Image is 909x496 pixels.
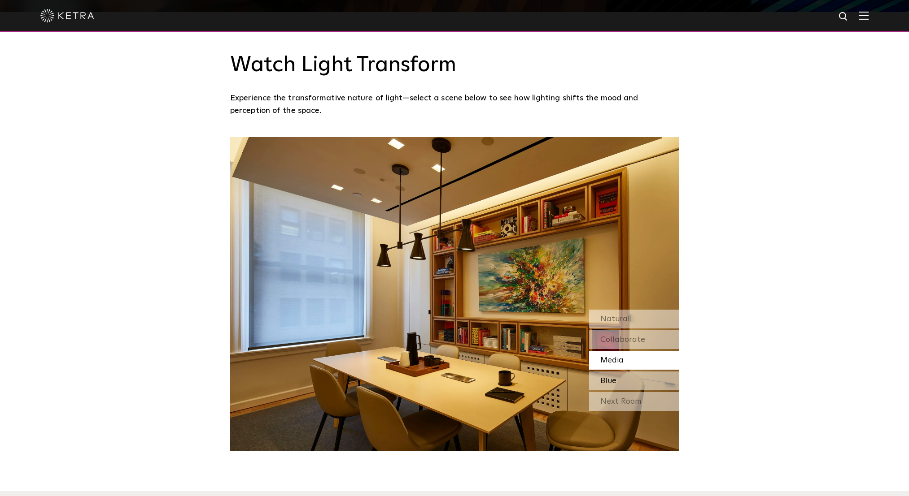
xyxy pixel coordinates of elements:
[600,377,616,385] span: Blue
[230,137,679,451] img: SS-Desktop-CEC-03
[838,11,849,22] img: search icon
[40,9,94,22] img: ketra-logo-2019-white
[600,315,630,323] span: Natural
[859,11,869,20] img: Hamburger%20Nav.svg
[230,92,674,117] p: Experience the transformative nature of light—select a scene below to see how lighting shifts the...
[230,52,679,78] h3: Watch Light Transform
[600,336,645,344] span: Collaborate
[600,356,624,364] span: Media
[589,392,679,411] div: Next Room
